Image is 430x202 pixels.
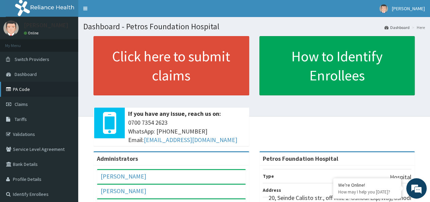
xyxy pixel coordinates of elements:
b: Address [263,187,281,193]
p: [PERSON_NAME] [24,22,68,28]
li: Here [410,25,425,30]
div: Minimize live chat window [111,3,128,20]
span: Dashboard [15,71,37,77]
b: Administrators [97,155,138,162]
span: [PERSON_NAME] [392,5,425,12]
a: Dashboard [384,25,410,30]
span: We're online! [39,59,94,127]
b: If you have any issue, reach us on: [128,110,221,118]
a: How to Identify Enrollees [259,36,415,95]
b: Type [263,173,274,179]
strong: Petros Foundation Hospital [263,155,338,162]
span: Switch Providers [15,56,49,62]
p: Hospital [390,173,411,182]
h1: Dashboard - Petros Foundation Hospital [83,22,425,31]
img: User Image [379,4,388,13]
a: [PERSON_NAME] [101,187,146,195]
div: We're Online! [338,182,396,188]
span: Claims [15,101,28,107]
img: User Image [3,20,19,36]
div: Chat with us now [35,38,114,47]
a: Click here to submit claims [93,36,249,95]
textarea: Type your message and hit 'Enter' [3,132,130,156]
span: 0700 7354 2623 WhatsApp: [PHONE_NUMBER] Email: [128,118,246,144]
p: How may I help you today? [338,189,396,195]
a: [EMAIL_ADDRESS][DOMAIN_NAME] [144,136,237,144]
a: [PERSON_NAME] [101,172,146,180]
img: d_794563401_company_1708531726252_794563401 [13,34,28,51]
a: Online [24,31,40,35]
span: Tariffs [15,116,27,122]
